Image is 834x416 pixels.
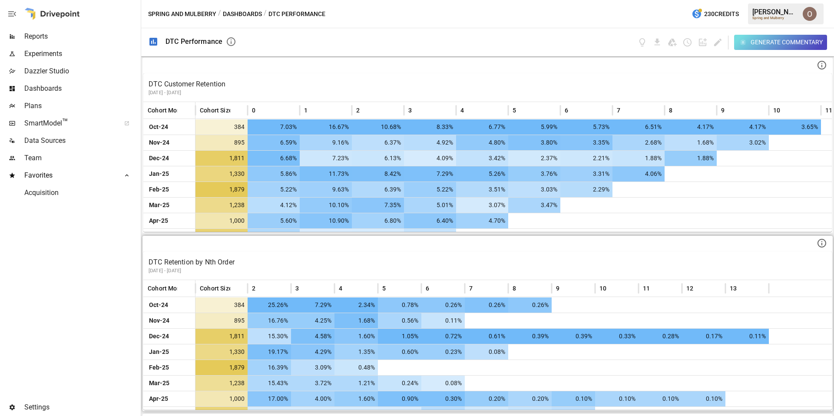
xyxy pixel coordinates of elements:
span: Reports [24,31,139,42]
span: 6.77% [460,119,506,135]
span: 3.65% [773,119,819,135]
span: 5.60% [252,213,298,228]
span: 6.51% [617,119,663,135]
span: 895 [200,135,246,150]
span: Mar-25 [148,198,191,213]
span: 4.92% [408,135,454,150]
span: 4 [460,106,464,115]
div: [PERSON_NAME] [752,8,798,16]
button: Sort [361,104,373,116]
button: Sort [517,282,529,294]
span: 4 [339,284,342,293]
button: Sort [621,104,633,116]
button: Save as Google Doc [667,37,677,47]
span: 7.35% [356,198,402,213]
span: 230 Credits [704,9,739,20]
span: Oct-24 [148,297,191,313]
span: 0.11% [426,313,463,328]
button: Sort [560,282,573,294]
span: 9.63% [304,182,350,197]
span: 25.26% [252,297,289,313]
span: 4.09% [408,151,454,166]
span: Acquisition [24,188,139,198]
span: 0.26% [469,297,506,313]
span: 4.17% [669,119,715,135]
span: 0.90% [382,391,420,406]
span: 3 [408,106,412,115]
div: Oleksii Flok [803,7,817,21]
div: / [264,9,267,20]
button: Sort [781,104,793,116]
span: 15.43% [252,376,289,391]
span: 0.11% [730,329,767,344]
button: Sort [725,104,738,116]
span: 7 [617,106,620,115]
button: Sort [231,282,243,294]
span: Mar-25 [148,376,191,391]
span: 6.80% [356,213,402,228]
span: 3.51% [460,182,506,197]
span: 0.26% [513,297,550,313]
span: 8 [513,284,516,293]
span: 4.17% [356,229,402,244]
button: Sort [413,104,425,116]
span: 3 [295,284,299,293]
button: Sort [651,282,663,294]
span: 6.40% [408,213,454,228]
button: Sort [473,282,486,294]
span: 10.68% [356,119,402,135]
div: Generate Commentary [751,37,823,48]
span: 0.28% [643,329,680,344]
span: 1.88% [617,151,663,166]
span: 6.13% [356,151,402,166]
span: 7.23% [304,151,350,166]
span: 0.39% [513,329,550,344]
span: 0.10% [643,391,680,406]
span: Cohort Size [200,284,232,293]
span: 1.21% [339,376,376,391]
span: 0.78% [382,297,420,313]
button: Sort [256,104,268,116]
span: 4.17% [252,229,298,244]
button: Sort [607,282,619,294]
button: Sort [673,104,685,116]
button: Sort [256,282,268,294]
span: 0.72% [426,329,463,344]
span: Dazzler Studio [24,66,139,76]
span: 0.08% [469,344,506,360]
span: 0.17% [686,329,724,344]
span: 0.56% [382,313,420,328]
span: 0.60% [382,344,420,360]
span: 3.76% [513,166,559,182]
span: 4.29% [295,344,333,360]
span: 2.68% [617,135,663,150]
span: Dec-24 [148,329,191,344]
span: 0.61% [469,329,506,344]
span: Feb-25 [148,182,191,197]
span: 5.01% [408,198,454,213]
span: ™ [62,117,68,128]
span: 1,330 [200,344,246,360]
button: Oleksii Flok [798,2,822,26]
span: 2 [356,106,360,115]
span: 3.42% [460,151,506,166]
span: 1.05% [382,329,420,344]
button: 230Credits [688,6,742,22]
span: 1,811 [200,329,246,344]
span: 19.17% [252,344,289,360]
span: 1.35% [339,344,376,360]
span: 7.03% [252,119,298,135]
span: 1,238 [200,198,246,213]
span: 3.80% [513,135,559,150]
span: 3.35% [565,135,611,150]
span: 384 [200,119,246,135]
span: 5.86% [252,166,298,182]
span: Plans [24,101,139,111]
span: Cohort Size [200,106,232,115]
span: 10 [599,284,606,293]
span: Team [24,153,139,163]
span: 0.10% [686,391,724,406]
span: 1,811 [200,151,246,166]
div: / [218,9,221,20]
span: 3.72% [295,376,333,391]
